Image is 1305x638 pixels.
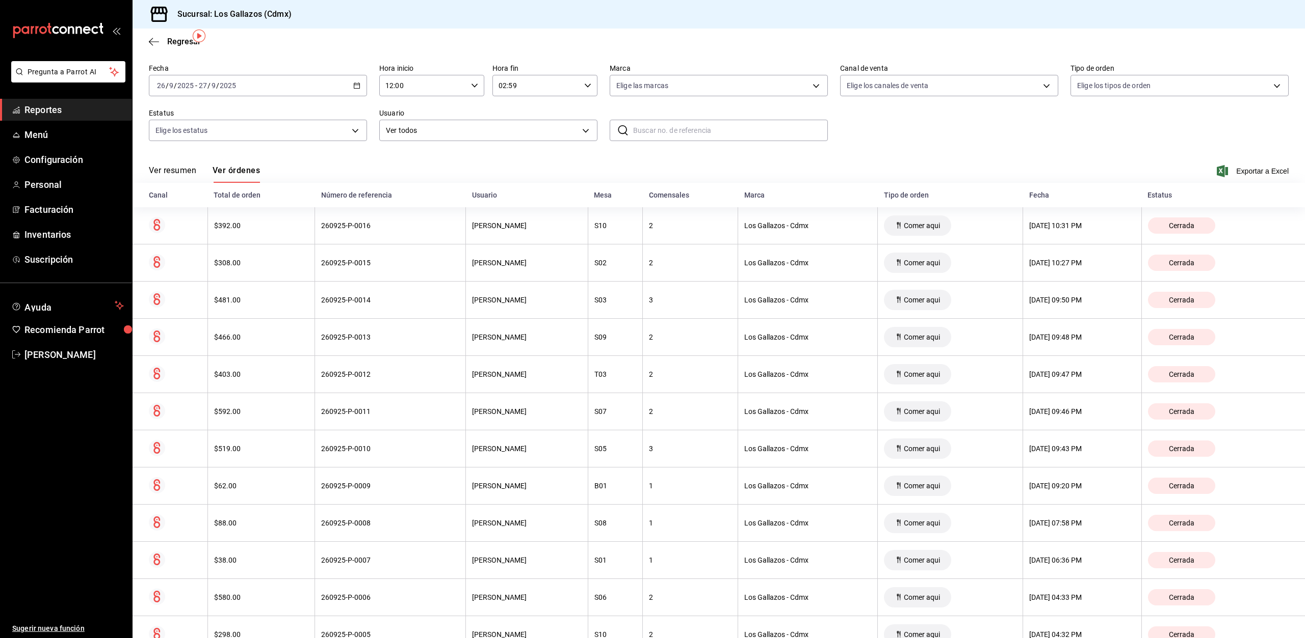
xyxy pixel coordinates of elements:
span: Inventarios [24,228,124,241]
div: [DATE] 09:46 PM [1029,407,1135,415]
div: 260925-P-0008 [321,519,459,527]
span: Regresar [167,37,201,46]
div: navigation tabs [149,165,260,183]
label: Hora fin [492,65,597,72]
div: [DATE] 09:50 PM [1029,296,1135,304]
span: Elige las marcas [616,80,668,91]
span: Personal [24,178,124,191]
div: $403.00 [214,370,309,378]
span: Comer aqui [900,259,944,267]
div: 260925-P-0014 [321,296,459,304]
div: 260925-P-0011 [321,407,459,415]
span: / [174,81,177,90]
span: Elige los tipos de orden [1077,80,1151,91]
div: [PERSON_NAME] [472,482,582,490]
div: 1 [649,519,732,527]
div: Los Gallazos - Cdmx [744,519,871,527]
span: Comer aqui [900,593,944,601]
div: 260925-P-0009 [321,482,459,490]
div: 260925-P-0013 [321,333,459,341]
div: $519.00 [214,445,309,453]
span: / [216,81,219,90]
div: Mesa [594,191,636,199]
div: 1 [649,556,732,564]
div: Total de orden [214,191,309,199]
label: Estatus [149,109,367,117]
label: Canal de venta [840,65,1058,72]
button: Exportar a Excel [1219,165,1289,177]
span: / [207,81,211,90]
div: $466.00 [214,333,309,341]
div: $592.00 [214,407,309,415]
a: Pregunta a Parrot AI [7,74,125,85]
div: Los Gallazos - Cdmx [744,445,871,453]
div: [PERSON_NAME] [472,519,582,527]
div: 3 [649,445,732,453]
span: Comer aqui [900,370,944,378]
span: Facturación [24,203,124,216]
div: 260925-P-0006 [321,593,459,601]
div: Los Gallazos - Cdmx [744,482,871,490]
div: B01 [594,482,636,490]
span: Cerrada [1165,333,1198,341]
div: Comensales [649,191,732,199]
span: Elige los estatus [155,125,207,135]
div: S02 [594,259,636,267]
div: $481.00 [214,296,309,304]
input: -- [211,81,216,90]
div: [DATE] 04:33 PM [1029,593,1135,601]
div: 260925-P-0012 [321,370,459,378]
span: Elige los canales de venta [847,80,928,91]
input: Buscar no. de referencia [633,120,828,141]
div: S08 [594,519,636,527]
div: [PERSON_NAME] [472,593,582,601]
div: [DATE] 09:47 PM [1029,370,1135,378]
div: 260925-P-0016 [321,221,459,230]
input: -- [156,81,166,90]
label: Usuario [379,109,597,117]
h3: Sucursal: Los Gallazos (Cdmx) [169,8,292,20]
div: 2 [649,333,732,341]
img: Tooltip marker [193,30,205,42]
span: Cerrada [1165,519,1198,527]
div: Los Gallazos - Cdmx [744,221,871,230]
span: Configuración [24,153,124,167]
div: T03 [594,370,636,378]
span: Sugerir nueva función [12,623,124,634]
span: Comer aqui [900,445,944,453]
div: [PERSON_NAME] [472,556,582,564]
div: 260925-P-0007 [321,556,459,564]
span: Cerrada [1165,259,1198,267]
div: S07 [594,407,636,415]
div: S03 [594,296,636,304]
span: Cerrada [1165,221,1198,230]
span: Ver todos [386,125,579,136]
div: S10 [594,221,636,230]
span: [PERSON_NAME] [24,348,124,362]
span: / [166,81,169,90]
div: [DATE] 10:31 PM [1029,221,1135,230]
div: [PERSON_NAME] [472,407,582,415]
div: 2 [649,370,732,378]
div: 2 [649,259,732,267]
div: [PERSON_NAME] [472,296,582,304]
button: Pregunta a Parrot AI [11,61,125,82]
div: $580.00 [214,593,309,601]
div: 1 [649,482,732,490]
label: Tipo de orden [1071,65,1289,72]
div: [DATE] 06:36 PM [1029,556,1135,564]
div: $88.00 [214,519,309,527]
div: [DATE] 07:58 PM [1029,519,1135,527]
div: 260925-P-0010 [321,445,459,453]
input: ---- [219,81,237,90]
div: [PERSON_NAME] [472,333,582,341]
span: Reportes [24,103,124,117]
label: Fecha [149,65,367,72]
div: [PERSON_NAME] [472,370,582,378]
label: Hora inicio [379,65,484,72]
div: [DATE] 09:20 PM [1029,482,1135,490]
span: Cerrada [1165,593,1198,601]
div: [DATE] 09:48 PM [1029,333,1135,341]
div: Los Gallazos - Cdmx [744,407,871,415]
